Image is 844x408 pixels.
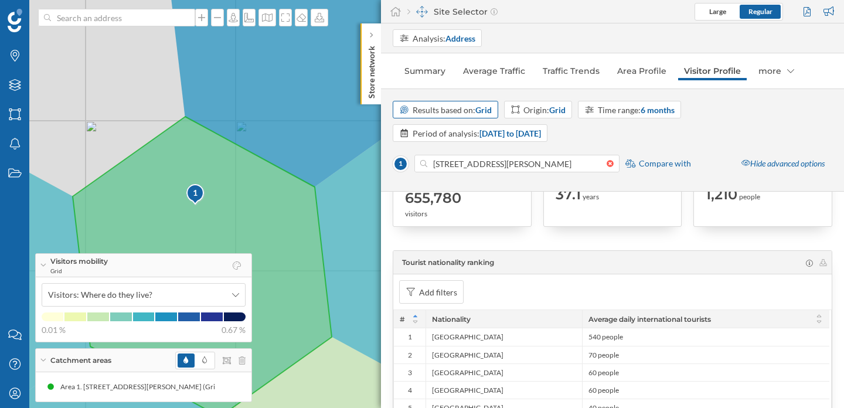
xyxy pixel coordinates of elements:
[588,332,623,342] span: 540 people
[549,105,566,115] strong: Grid
[475,105,492,115] strong: Grid
[419,286,457,298] div: Add filters
[393,156,409,172] span: 1
[416,6,428,18] img: dashboards-manager.svg
[48,289,152,301] span: Visitors: Where do they live?
[186,183,206,206] img: pois-map-marker.svg
[537,62,605,80] a: Traffic Trends
[598,104,675,116] div: Time range:
[222,324,246,336] span: 0.67 %
[50,256,108,267] span: Visitors mobility
[457,62,531,80] a: Average Traffic
[186,187,205,199] div: 1
[399,62,451,80] a: Summary
[394,328,426,346] div: 1
[678,62,747,80] a: Visitor Profile
[426,328,582,346] div: [GEOGRAPHIC_DATA]
[413,32,475,45] div: Analysis:
[706,185,737,204] span: 1,210
[583,192,599,202] span: years
[748,7,772,16] span: Regular
[405,209,427,219] span: visitors
[588,351,619,360] span: 70 people
[753,62,800,80] div: more
[394,381,426,399] div: 4
[426,363,582,381] div: [GEOGRAPHIC_DATA]
[445,33,475,43] strong: Address
[402,257,494,268] span: Tourist nationality ranking
[588,368,619,378] span: 60 people
[556,185,581,204] span: 37.1
[588,386,619,395] span: 60 people
[413,127,541,140] div: Period of analysis:
[394,363,426,381] div: 3
[709,7,726,16] span: Large
[50,267,108,275] span: Grid
[611,62,672,80] a: Area Profile
[426,310,582,328] div: Nationality
[42,324,66,336] span: 0.01 %
[8,9,22,32] img: Geoblink Logo
[50,355,111,366] span: Catchment areas
[641,105,675,115] strong: 6 months
[394,310,426,328] div: #
[407,6,498,18] div: Site Selector
[739,192,760,202] span: people
[394,346,426,363] div: 2
[639,158,691,169] span: Compare with
[523,104,566,116] div: Origin:
[25,8,67,19] span: Support
[734,154,832,174] div: Hide advanced options
[426,381,582,399] div: [GEOGRAPHIC_DATA]
[52,381,219,393] div: Area 1. [STREET_ADDRESS][PERSON_NAME] (Grid)
[413,104,492,116] div: Results based on:
[426,346,582,363] div: [GEOGRAPHIC_DATA]
[479,128,541,138] strong: [DATE] to [DATE]
[588,315,711,324] span: Average daily international tourists
[186,183,203,205] div: 1
[366,41,377,98] p: Store network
